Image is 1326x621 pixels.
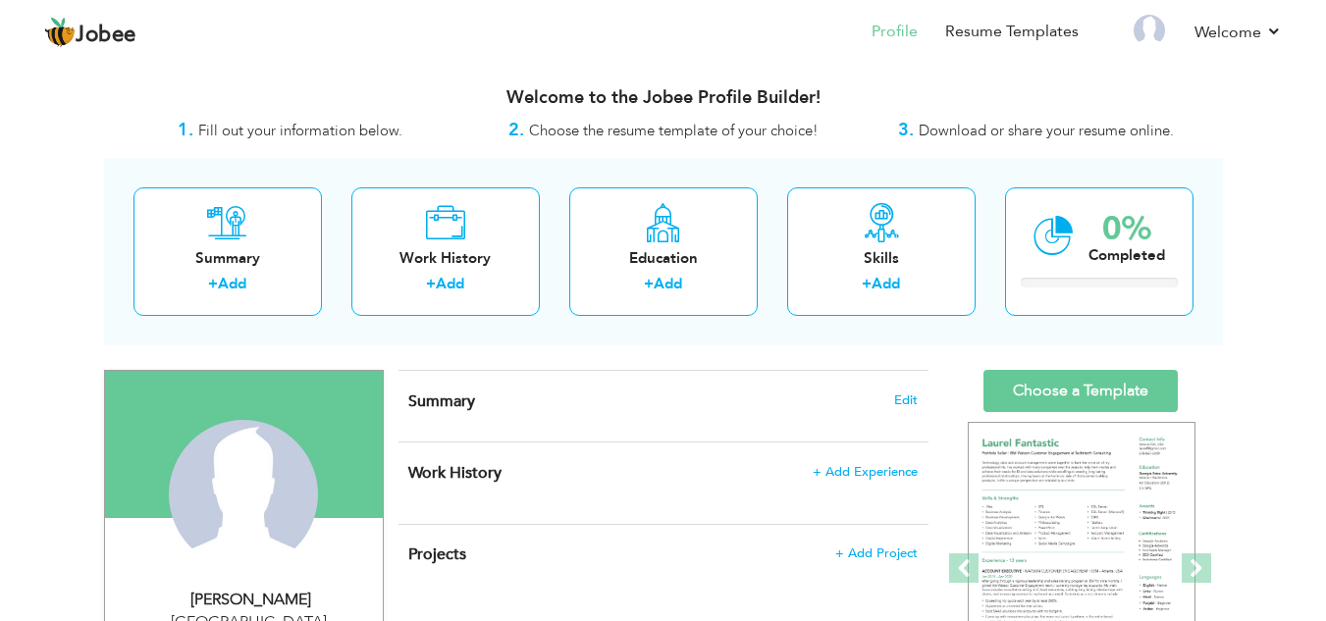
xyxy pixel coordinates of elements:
[169,420,318,569] img: ABDULLAH KHAN
[835,546,918,560] span: + Add Project
[408,390,475,412] span: Summary
[367,248,524,269] div: Work History
[894,393,918,407] span: Edit
[872,274,900,293] a: Add
[408,544,917,564] h4: This helps to highlight the project, tools and skills you have worked on.
[408,391,917,411] h4: Adding a summary is a quick and easy way to highlight your experience and interests.
[44,17,76,48] img: jobee.io
[919,121,1174,140] span: Download or share your resume online.
[120,589,383,611] div: [PERSON_NAME]
[1088,245,1165,266] div: Completed
[408,543,466,565] span: Projects
[1088,213,1165,245] div: 0%
[654,274,682,293] a: Add
[178,118,193,142] strong: 1.
[508,118,524,142] strong: 2.
[149,248,306,269] div: Summary
[218,274,246,293] a: Add
[76,25,136,46] span: Jobee
[208,274,218,294] label: +
[104,88,1223,108] h3: Welcome to the Jobee Profile Builder!
[44,17,136,48] a: Jobee
[198,121,402,140] span: Fill out your information below.
[408,462,502,484] span: Work History
[813,465,918,479] span: + Add Experience
[408,463,917,483] h4: This helps to show the companies you have worked for.
[862,274,872,294] label: +
[529,121,819,140] span: Choose the resume template of your choice!
[644,274,654,294] label: +
[872,21,918,43] a: Profile
[436,274,464,293] a: Add
[983,370,1178,412] a: Choose a Template
[426,274,436,294] label: +
[1194,21,1282,44] a: Welcome
[945,21,1079,43] a: Resume Templates
[585,248,742,269] div: Education
[898,118,914,142] strong: 3.
[803,248,960,269] div: Skills
[1134,15,1165,46] img: Profile Img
